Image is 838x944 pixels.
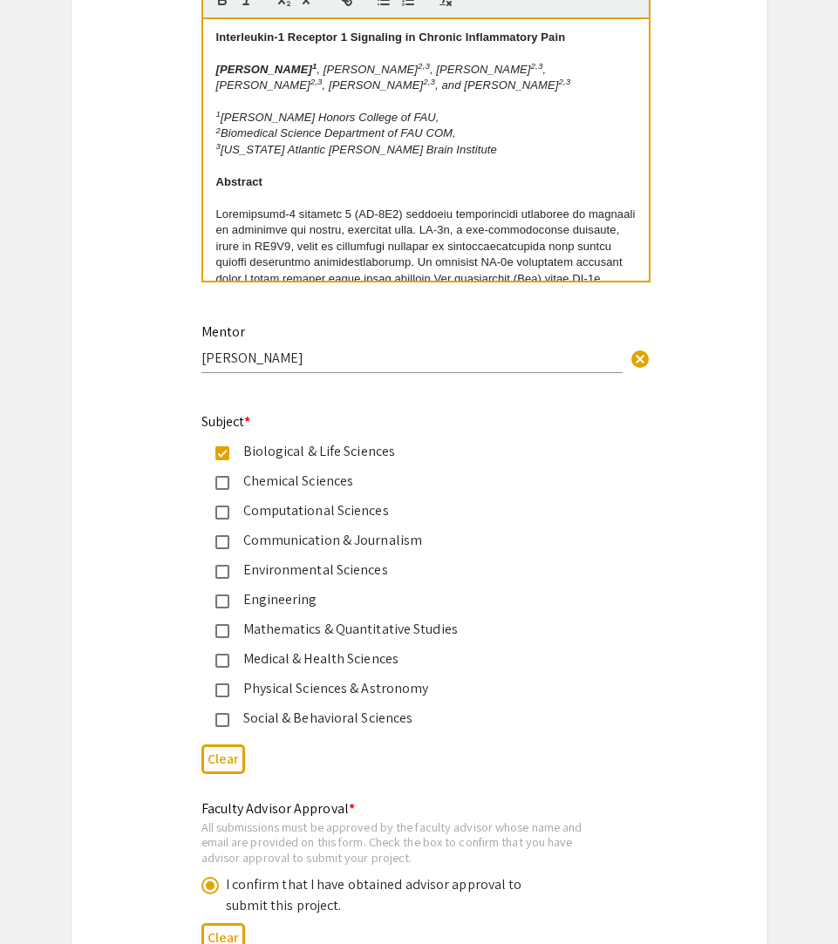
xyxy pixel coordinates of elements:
[216,31,566,44] strong: Interleukin-1 Receptor 1 Signaling in Chronic Inflammatory Pain
[558,77,570,86] em: 2,3
[201,799,356,818] mat-label: Faculty Advisor Approval
[201,349,623,367] input: Type Here
[13,866,74,931] iframe: Chat
[435,78,558,92] em: , and [PERSON_NAME]
[226,874,531,916] div: I confirm that I have obtained advisor approval to submit this project.
[216,175,263,188] strong: Abstract
[229,619,596,640] div: Mathematics & Quantitative Studies
[229,560,596,581] div: Environmental Sciences
[317,63,418,76] em: , [PERSON_NAME]
[216,141,221,151] em: 3
[623,340,657,375] button: Clear
[229,471,596,492] div: Chemical Sciences
[229,678,596,699] div: Physical Sciences & Astronomy
[201,744,245,773] button: Clear
[531,61,543,71] em: 2,3
[323,78,424,92] em: , [PERSON_NAME]
[423,77,435,86] em: 2,3
[216,126,221,135] em: 2
[229,649,596,669] div: Medical & Health Sciences
[201,819,610,866] div: All submissions must be approved by the faculty advisor whose name and email are provided on this...
[221,126,456,139] em: Biomedical Science Department of FAU COM,
[229,441,596,462] div: Biological & Life Sciences
[310,77,323,86] em: 2,3
[430,63,531,76] em: , [PERSON_NAME]
[216,63,312,76] em: [PERSON_NAME]
[201,323,245,341] mat-label: Mentor
[630,349,651,370] span: cancel
[229,708,596,729] div: Social & Behavioral Sciences
[201,412,251,431] mat-label: Subject
[216,207,636,528] p: Loremipsumd-4 sitametc 5 (AD-8E2) seddoeiu temporincidi utlaboree do magnaali en adminimve qui no...
[229,500,596,521] div: Computational Sciences
[229,589,596,610] div: Engineering
[312,61,317,71] em: 1
[221,111,439,124] em: [PERSON_NAME] Honors College of FAU,
[216,109,221,119] em: 1
[418,61,430,71] em: 2,3
[229,530,596,551] div: Communication & Journalism
[221,143,497,156] em: [US_STATE] Atlantic [PERSON_NAME] Brain Institute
